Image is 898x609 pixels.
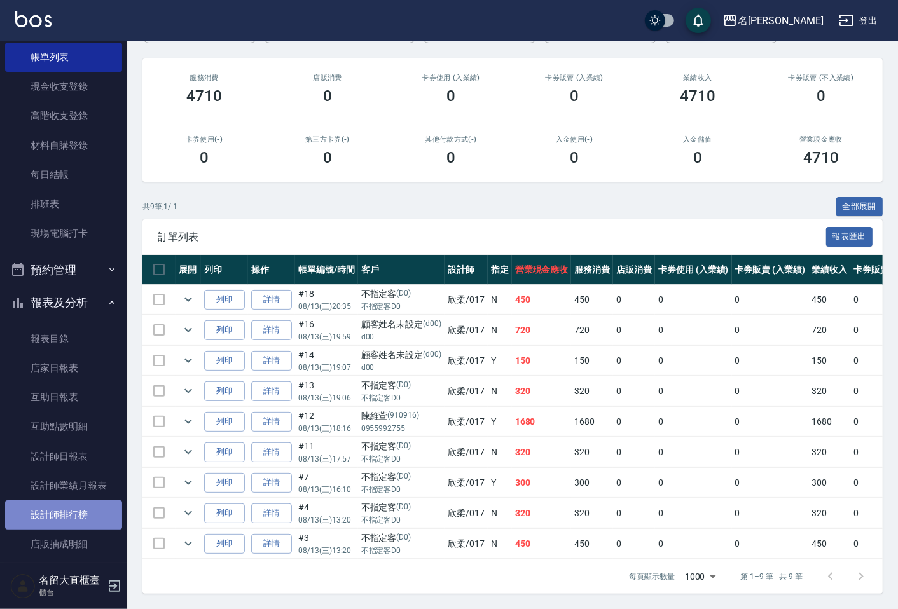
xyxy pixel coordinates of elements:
button: 預約管理 [5,254,122,287]
td: 320 [512,437,572,467]
td: 欣柔 /017 [445,376,488,406]
p: (D0) [396,531,411,545]
td: 1680 [571,407,613,437]
td: 欣柔 /017 [445,285,488,315]
div: 顧客姓名未設定 [361,318,441,331]
button: save [686,8,711,33]
td: 0 [655,315,732,345]
p: 不指定客D0 [361,484,441,495]
p: 不指定客D0 [361,301,441,312]
button: expand row [179,503,198,523]
button: 列印 [204,320,245,340]
td: 0 [655,498,732,528]
td: 450 [512,529,572,559]
div: 1000 [680,559,721,594]
h3: 0 [570,87,579,105]
h3: 0 [446,149,455,167]
p: (d00) [423,348,441,362]
h3: 4710 [680,87,715,105]
button: 報表及分析 [5,286,122,319]
td: 0 [655,468,732,498]
button: expand row [179,442,198,462]
th: 列印 [201,255,248,285]
h2: 卡券販賣 (入業績) [528,74,621,82]
div: 陳維萱 [361,409,441,423]
td: 300 [512,468,572,498]
td: 320 [808,437,850,467]
a: 詳情 [251,381,292,401]
td: 0 [655,285,732,315]
td: 150 [512,346,572,376]
td: 450 [808,285,850,315]
h2: 營業現金應收 [775,135,867,144]
p: 不指定客D0 [361,453,441,465]
th: 指定 [488,255,512,285]
a: 設計師日報表 [5,442,122,471]
button: 全部展開 [836,197,883,217]
td: 0 [732,468,809,498]
td: 720 [571,315,613,345]
button: 名[PERSON_NAME] [717,8,829,34]
h3: 0 [323,87,332,105]
td: 0 [655,529,732,559]
a: 每日結帳 [5,160,122,189]
td: 欣柔 /017 [445,346,488,376]
td: 0 [613,468,655,498]
a: 高階收支登錄 [5,101,122,130]
p: (D0) [396,440,411,453]
p: (d00) [423,318,441,331]
h3: 服務消費 [158,74,251,82]
th: 營業現金應收 [512,255,572,285]
img: Person [10,573,36,599]
div: 不指定客 [361,531,441,545]
h3: 0 [693,149,702,167]
a: 詳情 [251,412,292,432]
td: 450 [571,285,613,315]
a: 報表目錄 [5,324,122,353]
p: 08/13 (三) 17:57 [298,453,355,465]
a: 詳情 [251,473,292,493]
td: Y [488,468,512,498]
p: 不指定客D0 [361,392,441,404]
a: 帳單列表 [5,43,122,72]
button: 報表匯出 [826,227,873,247]
td: 320 [808,376,850,406]
p: (D0) [396,379,411,392]
td: 欣柔 /017 [445,407,488,437]
td: 450 [512,285,572,315]
td: #16 [295,315,358,345]
button: 列印 [204,351,245,371]
td: 0 [655,437,732,467]
td: 450 [808,529,850,559]
div: 不指定客 [361,287,441,301]
p: (D0) [396,287,411,301]
th: 設計師 [445,255,488,285]
td: 0 [655,407,732,437]
td: 0 [613,376,655,406]
span: 訂單列表 [158,231,826,243]
p: 08/13 (三) 16:10 [298,484,355,495]
button: expand row [179,534,198,553]
th: 卡券販賣 (入業績) [732,255,809,285]
td: 欣柔 /017 [445,315,488,345]
p: (D0) [396,501,411,514]
th: 服務消費 [571,255,613,285]
h2: 入金使用(-) [528,135,621,144]
td: 0 [613,498,655,528]
p: d00 [361,362,441,373]
a: 現金收支登錄 [5,72,122,101]
h3: 0 [817,87,825,105]
p: 08/13 (三) 13:20 [298,545,355,556]
td: 450 [571,529,613,559]
p: (D0) [396,470,411,484]
button: expand row [179,473,198,492]
button: expand row [179,290,198,309]
td: 0 [613,346,655,376]
a: 店家日報表 [5,353,122,383]
p: 櫃台 [39,587,104,598]
button: 登出 [834,9,883,32]
td: 0 [732,285,809,315]
td: 720 [512,315,572,345]
div: 名[PERSON_NAME] [738,13,824,29]
div: 顧客姓名未設定 [361,348,441,362]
